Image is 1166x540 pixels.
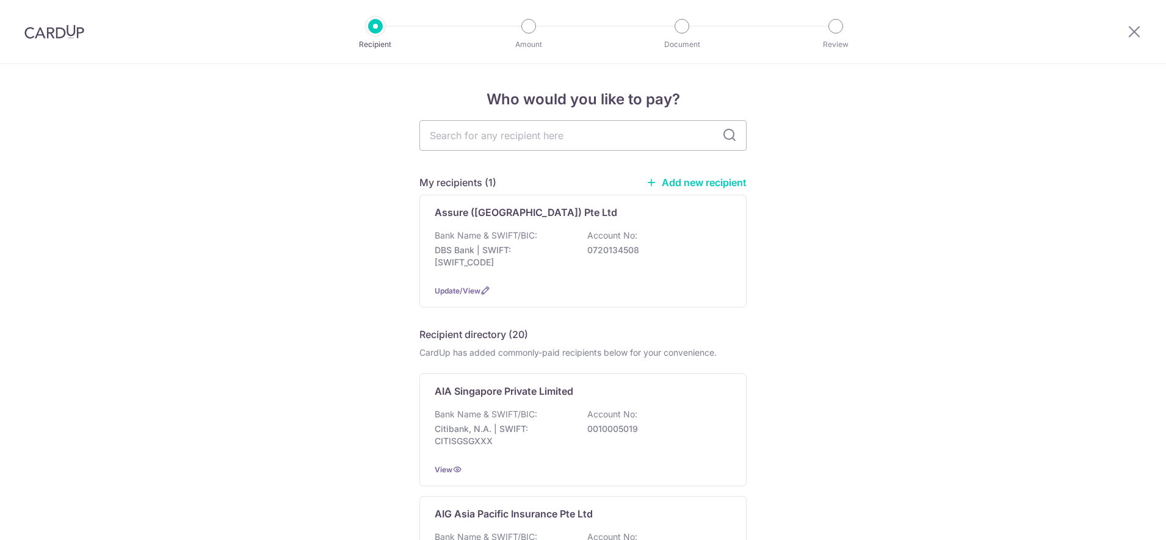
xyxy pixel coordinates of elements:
input: Search for any recipient here [419,120,747,151]
iframe: Opens a widget where you can find more information [1085,503,1154,534]
a: Add new recipient [646,176,747,189]
p: Recipient [330,38,421,51]
a: View [435,465,452,474]
p: 0720134508 [587,244,724,256]
p: 0010005019 [587,423,724,435]
h4: Who would you like to pay? [419,88,747,110]
p: Amount [483,38,574,51]
a: Update/View [435,286,480,295]
p: Assure ([GEOGRAPHIC_DATA]) Pte Ltd [435,205,617,220]
h5: My recipients (1) [419,175,496,190]
h5: Recipient directory (20) [419,327,528,342]
p: Document [637,38,727,51]
img: CardUp [24,24,84,39]
p: AIG Asia Pacific Insurance Pte Ltd [435,506,593,521]
p: Bank Name & SWIFT/BIC: [435,408,537,420]
p: DBS Bank | SWIFT: [SWIFT_CODE] [435,244,571,268]
p: Bank Name & SWIFT/BIC: [435,229,537,242]
p: Account No: [587,229,637,242]
p: Citibank, N.A. | SWIFT: CITISGSGXXX [435,423,571,447]
p: Account No: [587,408,637,420]
p: Review [791,38,881,51]
div: CardUp has added commonly-paid recipients below for your convenience. [419,347,747,359]
p: AIA Singapore Private Limited [435,384,573,398]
